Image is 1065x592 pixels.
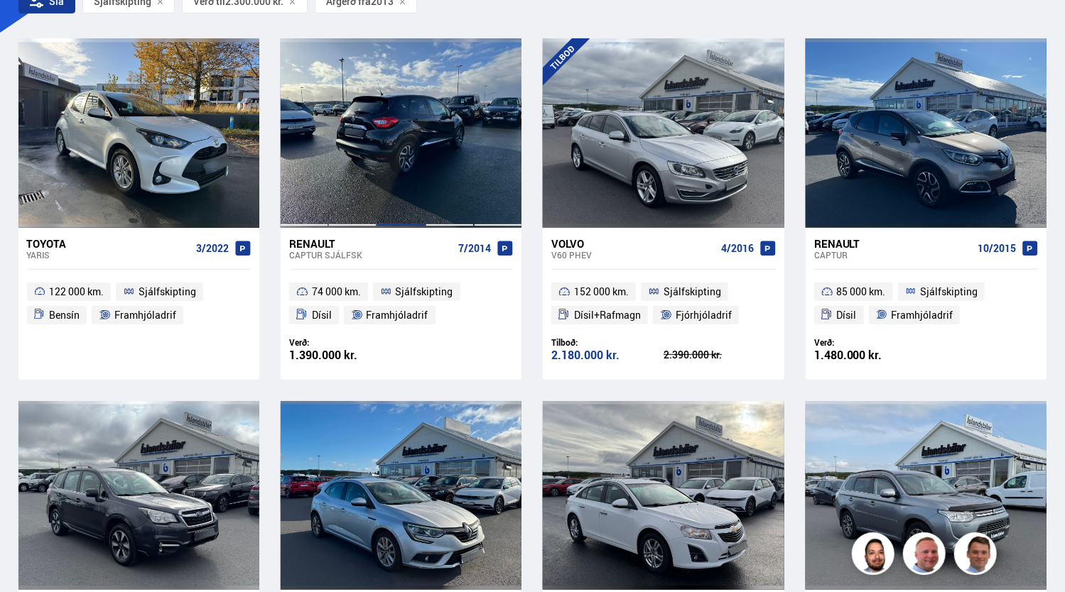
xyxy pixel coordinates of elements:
img: FbJEzSuNWCJXmdc-.webp [956,535,999,577]
span: Sjálfskipting [664,283,721,300]
span: Sjálfskipting [396,283,453,300]
div: Tilboð: [551,337,664,348]
div: 1.390.000 kr. [289,349,401,361]
span: 7/2014 [458,243,491,254]
img: nhp88E3Fdnt1Opn2.png [854,535,897,577]
span: 85 000 km. [837,283,886,300]
span: 152 000 km. [574,283,629,300]
a: Toyota Yaris 3/2022 122 000 km. Sjálfskipting Bensín Framhjóladrif [18,228,259,380]
span: Framhjóladrif [367,307,428,324]
div: V60 PHEV [551,250,715,260]
div: Captur SJÁLFSK [289,250,453,260]
div: Captur [814,250,972,260]
div: Verð: [289,337,401,348]
span: Dísil [837,307,857,324]
div: 1.480.000 kr. [814,349,926,361]
button: Opna LiveChat spjallviðmót [11,6,54,48]
div: Toyota [27,237,190,250]
a: Renault Captur 10/2015 85 000 km. Sjálfskipting Dísil Framhjóladrif Verð: 1.480.000 kr. [806,228,1047,380]
span: Dísil+Rafmagn [574,307,641,324]
span: Fjórhjóladrif [676,307,732,324]
span: Framhjóladrif [114,307,176,324]
div: 2.180.000 kr. [551,349,664,361]
span: Dísil [312,307,332,324]
div: 2.390.000 kr. [664,350,776,360]
span: Framhjóladrif [891,307,953,324]
a: Volvo V60 PHEV 4/2016 152 000 km. Sjálfskipting Dísil+Rafmagn Fjórhjóladrif Tilboð: 2.180.000 kr.... [543,228,784,380]
span: Sjálfskipting [139,283,196,300]
div: Verð: [814,337,926,348]
a: Renault Captur SJÁLFSK 7/2014 74 000 km. Sjálfskipting Dísil Framhjóladrif Verð: 1.390.000 kr. [281,228,521,380]
span: 74 000 km. [312,283,361,300]
span: 122 000 km. [49,283,104,300]
span: 10/2015 [978,243,1016,254]
span: 3/2022 [196,243,229,254]
span: 4/2016 [721,243,754,254]
div: Renault [289,237,453,250]
div: Yaris [27,250,190,260]
div: Volvo [551,237,715,250]
div: Renault [814,237,972,250]
span: Bensín [49,307,80,324]
span: Sjálfskipting [920,283,978,300]
img: siFngHWaQ9KaOqBr.png [905,535,948,577]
